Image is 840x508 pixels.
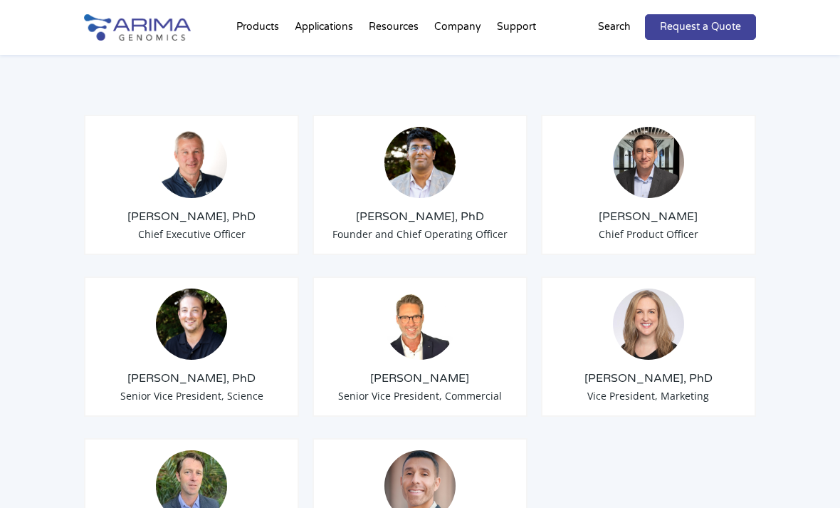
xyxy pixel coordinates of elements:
[613,127,684,198] img: Chris-Roberts.jpg
[613,289,684,360] img: 19364919-cf75-45a2-a608-1b8b29f8b955.jpg
[120,389,263,403] span: Senior Vice President, Science
[138,227,246,241] span: Chief Executive Officer
[325,209,515,224] h3: [PERSON_NAME], PhD
[96,209,287,224] h3: [PERSON_NAME], PhD
[553,209,744,224] h3: [PERSON_NAME]
[384,289,456,360] img: David-Duvall-Headshot.jpg
[598,18,631,36] p: Search
[332,227,508,241] span: Founder and Chief Operating Officer
[587,389,709,403] span: Vice President, Marketing
[156,127,227,198] img: Tom-Willis.jpg
[84,14,191,41] img: Arima-Genomics-logo
[645,14,756,40] a: Request a Quote
[325,370,515,386] h3: [PERSON_NAME]
[553,370,744,386] h3: [PERSON_NAME], PhD
[156,289,227,360] img: Anthony-Schmitt_Arima-Genomics.png
[338,389,502,403] span: Senior Vice President, Commercial
[96,370,287,386] h3: [PERSON_NAME], PhD
[384,127,456,198] img: Sid-Selvaraj_Arima-Genomics.png
[599,227,698,241] span: Chief Product Officer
